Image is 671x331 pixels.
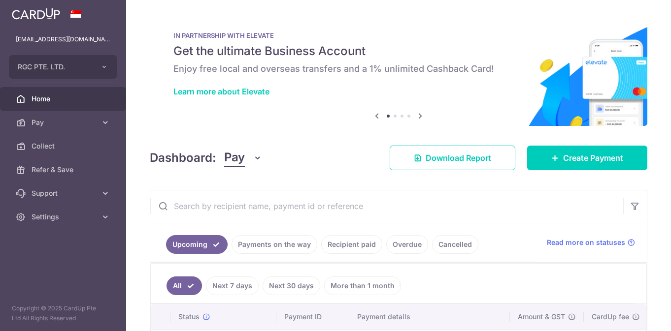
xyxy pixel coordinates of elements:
h6: Enjoy free local and overseas transfers and a 1% unlimited Cashback Card! [173,63,624,75]
span: Pay [32,118,97,127]
span: Status [178,312,200,322]
span: Read more on statuses [547,238,625,247]
a: All [167,276,202,295]
img: Renovation banner [150,16,647,126]
a: Next 30 days [263,276,320,295]
h4: Dashboard: [150,149,216,167]
a: Cancelled [432,235,478,254]
a: Next 7 days [206,276,259,295]
button: RGC PTE. LTD. [9,55,117,79]
span: Refer & Save [32,165,97,175]
iframe: Opens a widget where you can find more information [607,301,661,326]
a: Create Payment [527,146,647,170]
span: Download Report [426,152,491,164]
p: [EMAIL_ADDRESS][DOMAIN_NAME] [16,34,110,44]
span: CardUp fee [592,312,629,322]
a: Recipient paid [321,235,382,254]
span: Support [32,188,97,198]
span: Settings [32,212,97,222]
th: Payment ID [276,304,349,330]
a: Read more on statuses [547,238,635,247]
h5: Get the ultimate Business Account [173,43,624,59]
span: RGC PTE. LTD. [18,62,91,72]
th: Payment details [349,304,510,330]
a: More than 1 month [324,276,401,295]
button: Pay [224,149,262,167]
span: Collect [32,141,97,151]
span: Home [32,94,97,104]
a: Upcoming [166,235,228,254]
span: Create Payment [563,152,623,164]
a: Payments on the way [232,235,317,254]
p: IN PARTNERSHIP WITH ELEVATE [173,31,624,39]
span: Pay [224,149,245,167]
a: Learn more about Elevate [173,87,269,96]
a: Overdue [386,235,428,254]
span: Amount & GST [518,312,565,322]
input: Search by recipient name, payment id or reference [150,190,623,222]
img: CardUp [12,8,60,20]
a: Download Report [390,146,515,170]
